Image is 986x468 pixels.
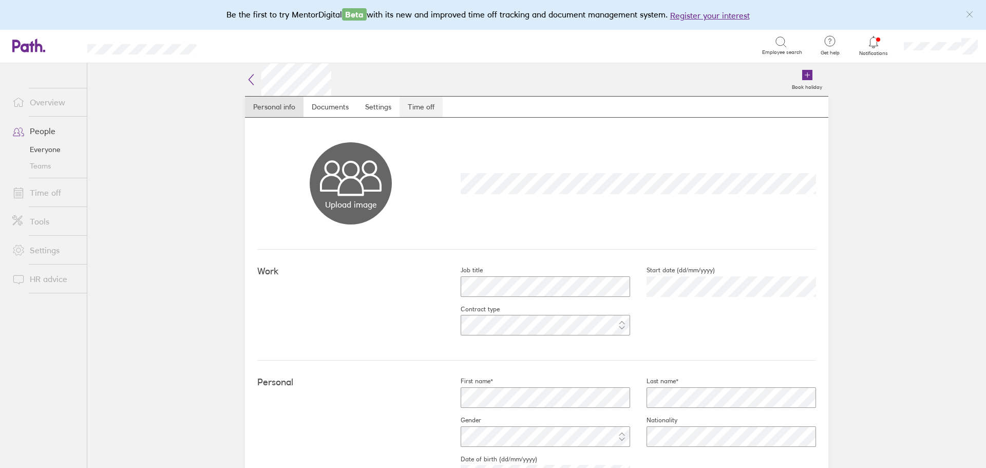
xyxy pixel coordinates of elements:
label: Gender [444,416,481,424]
label: Contract type [444,305,500,313]
a: Documents [304,97,357,117]
a: Overview [4,92,87,113]
a: Teams [4,158,87,174]
a: Notifications [857,35,890,57]
div: Search [224,41,251,50]
label: Job title [444,266,483,274]
a: People [4,121,87,141]
label: Book holiday [786,81,828,90]
span: Get help [813,50,847,56]
h4: Work [257,266,444,277]
a: HR advice [4,269,87,289]
a: Personal info [245,97,304,117]
a: Time off [400,97,443,117]
div: Be the first to try MentorDigital with its new and improved time off tracking and document manage... [226,8,760,22]
a: Time off [4,182,87,203]
h4: Personal [257,377,444,388]
span: Employee search [762,49,802,55]
span: Notifications [857,50,890,57]
label: Nationality [630,416,677,424]
label: Date of birth (dd/mm/yyyy) [444,455,537,463]
a: Settings [4,240,87,260]
a: Everyone [4,141,87,158]
label: Last name* [630,377,678,385]
button: Register your interest [670,9,750,22]
label: Start date (dd/mm/yyyy) [630,266,715,274]
a: Tools [4,211,87,232]
a: Book holiday [786,63,828,96]
a: Settings [357,97,400,117]
label: First name* [444,377,493,385]
span: Beta [342,8,367,21]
